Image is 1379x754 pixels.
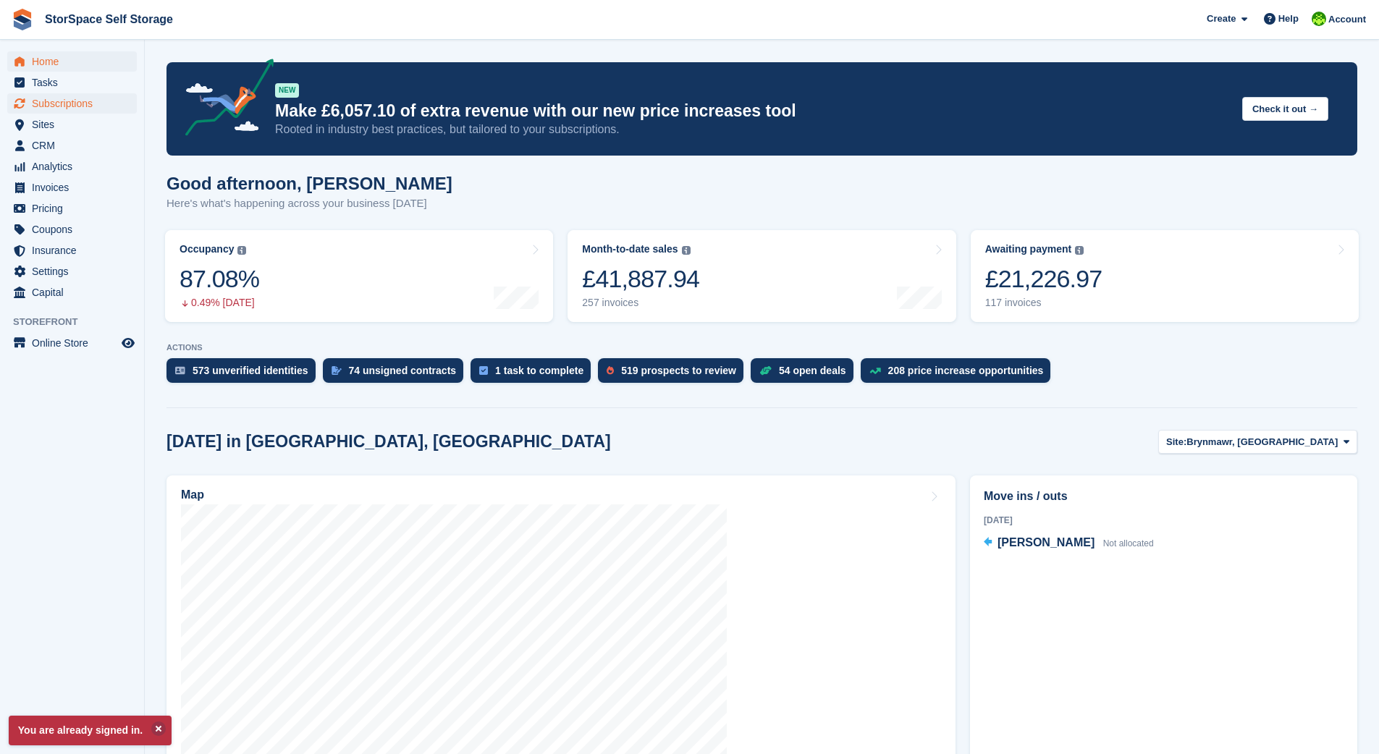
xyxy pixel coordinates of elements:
[13,315,144,329] span: Storefront
[166,343,1357,352] p: ACTIONS
[32,114,119,135] span: Sites
[7,156,137,177] a: menu
[1103,538,1154,548] span: Not allocated
[869,368,881,374] img: price_increase_opportunities-93ffe204e8149a01c8c9dc8f82e8f89637d9d84a8eef4429ea346261dce0b2c0.svg
[7,72,137,93] a: menu
[861,358,1058,390] a: 208 price increase opportunities
[1242,97,1328,121] button: Check it out →
[607,366,614,375] img: prospect-51fa495bee0391a8d652442698ab0144808aea92771e9ea1ae160a38d050c398.svg
[1158,430,1357,454] button: Site: Brynmawr, [GEOGRAPHIC_DATA]
[166,432,611,452] h2: [DATE] in [GEOGRAPHIC_DATA], [GEOGRAPHIC_DATA]
[237,246,246,255] img: icon-info-grey-7440780725fd019a000dd9b08b2336e03edf1995a4989e88bcd33f0948082b44.svg
[119,334,137,352] a: Preview store
[568,230,956,322] a: Month-to-date sales £41,887.94 257 invoices
[7,51,137,72] a: menu
[985,297,1102,309] div: 117 invoices
[9,716,172,745] p: You are already signed in.
[32,333,119,353] span: Online Store
[39,7,179,31] a: StorSpace Self Storage
[582,264,699,294] div: £41,887.94
[181,488,204,501] h2: Map
[985,243,1072,255] div: Awaiting payment
[332,366,342,375] img: contract_signature_icon-13c848040528278c33f63329250d36e43548de30e8caae1d1a13099fd9432cc5.svg
[7,135,137,156] a: menu
[1207,12,1236,26] span: Create
[888,365,1044,376] div: 208 price increase opportunities
[682,246,691,255] img: icon-info-grey-7440780725fd019a000dd9b08b2336e03edf1995a4989e88bcd33f0948082b44.svg
[582,243,678,255] div: Month-to-date sales
[166,195,452,212] p: Here's what's happening across your business [DATE]
[166,358,323,390] a: 573 unverified identities
[180,243,234,255] div: Occupancy
[32,261,119,281] span: Settings
[751,358,861,390] a: 54 open deals
[1166,435,1186,449] span: Site:
[275,122,1231,137] p: Rooted in industry best practices, but tailored to your subscriptions.
[32,177,119,198] span: Invoices
[598,358,751,390] a: 519 prospects to review
[180,297,259,309] div: 0.49% [DATE]
[7,219,137,240] a: menu
[7,177,137,198] a: menu
[1328,12,1366,27] span: Account
[621,365,736,376] div: 519 prospects to review
[582,297,699,309] div: 257 invoices
[32,240,119,260] span: Insurance
[7,198,137,219] a: menu
[32,135,119,156] span: CRM
[998,536,1095,548] span: [PERSON_NAME]
[1186,435,1338,449] span: Brynmawr, [GEOGRAPHIC_DATA]
[275,83,299,98] div: NEW
[7,282,137,302] a: menu
[32,72,119,93] span: Tasks
[984,534,1154,553] a: [PERSON_NAME] Not allocated
[7,333,137,353] a: menu
[175,366,185,375] img: verify_identity-adf6edd0f0f0b5bbfe63781bf79b02c33cf7c696d77639b501bdc392416b5a36.svg
[12,9,33,30] img: stora-icon-8386f47178a22dfd0bd8f6a31ec36ba5ce8667c1dd55bd0f319d3a0aa187defe.svg
[1278,12,1299,26] span: Help
[984,488,1344,505] h2: Move ins / outs
[323,358,471,390] a: 74 unsigned contracts
[32,156,119,177] span: Analytics
[32,282,119,302] span: Capital
[193,365,308,376] div: 573 unverified identities
[180,264,259,294] div: 87.08%
[7,240,137,260] a: menu
[984,514,1344,527] div: [DATE]
[985,264,1102,294] div: £21,226.97
[7,114,137,135] a: menu
[32,198,119,219] span: Pricing
[166,174,452,193] h1: Good afternoon, [PERSON_NAME]
[495,365,583,376] div: 1 task to complete
[173,59,274,141] img: price-adjustments-announcement-icon-8257ccfd72463d97f412b2fc003d46551f7dbcb40ab6d574587a9cd5c0d94...
[32,93,119,114] span: Subscriptions
[7,93,137,114] a: menu
[32,219,119,240] span: Coupons
[32,51,119,72] span: Home
[165,230,553,322] a: Occupancy 87.08% 0.49% [DATE]
[275,101,1231,122] p: Make £6,057.10 of extra revenue with our new price increases tool
[7,261,137,281] a: menu
[1312,12,1326,26] img: paul catt
[1075,246,1084,255] img: icon-info-grey-7440780725fd019a000dd9b08b2336e03edf1995a4989e88bcd33f0948082b44.svg
[779,365,846,376] div: 54 open deals
[349,365,457,376] div: 74 unsigned contracts
[759,365,772,376] img: deal-1b604bf984904fb50ccaf53a9ad4b4a5d6e5aea283cecdc64d6e3604feb123c2.svg
[971,230,1359,322] a: Awaiting payment £21,226.97 117 invoices
[479,366,488,375] img: task-75834270c22a3079a89374b754ae025e5fb1db73e45f91037f5363f120a921f8.svg
[471,358,598,390] a: 1 task to complete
